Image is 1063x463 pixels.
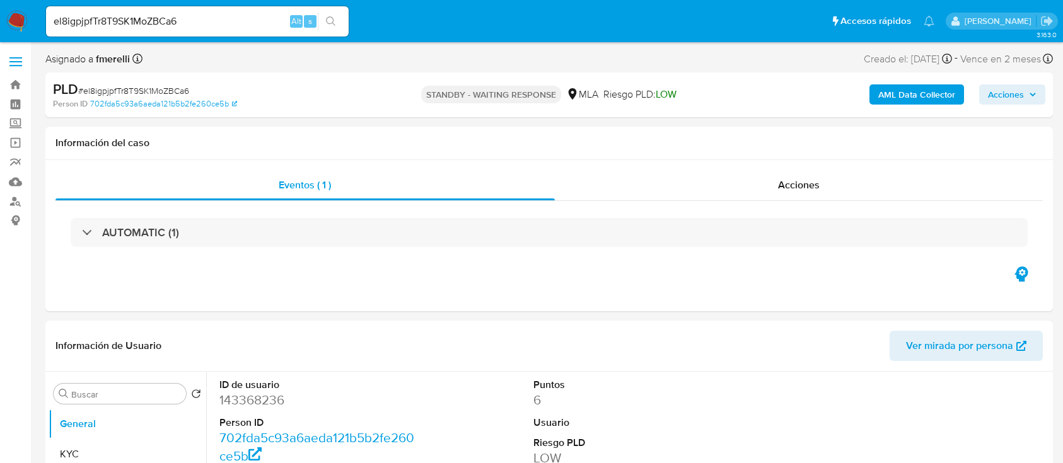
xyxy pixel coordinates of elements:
[864,50,952,67] div: Creado el: [DATE]
[219,391,416,409] dd: 143368236
[49,409,206,439] button: General
[90,98,237,110] a: 702fda5c93a6aeda121b5b2fe260ce5b
[78,84,189,97] span: # el8igpjpfTr8T9SK1MoZBCa6
[53,79,78,99] b: PLD
[318,13,344,30] button: search-icon
[533,416,730,430] dt: Usuario
[291,15,301,27] span: Alt
[93,52,130,66] b: fmerelli
[533,436,730,450] dt: Riesgo PLD
[965,15,1036,27] p: florencia.merelli@mercadolibre.com
[955,50,958,67] span: -
[566,88,598,101] div: MLA
[219,416,416,430] dt: Person ID
[219,378,416,392] dt: ID de usuario
[191,389,201,403] button: Volver al orden por defecto
[45,52,130,66] span: Asignado a
[46,13,349,30] input: Buscar usuario o caso...
[890,331,1043,361] button: Ver mirada por persona
[53,98,88,110] b: Person ID
[533,391,730,409] dd: 6
[102,226,179,239] h3: AUTOMATIC (1)
[71,389,181,400] input: Buscar
[71,218,1028,247] div: AUTOMATIC (1)
[421,86,561,103] p: STANDBY - WAITING RESPONSE
[59,389,69,399] button: Buscar
[279,178,331,192] span: Eventos ( 1 )
[979,84,1045,105] button: Acciones
[840,14,911,28] span: Accesos rápidos
[906,331,1013,361] span: Ver mirada por persona
[960,52,1041,66] span: Vence en 2 meses
[1040,14,1054,28] a: Salir
[533,378,730,392] dt: Puntos
[656,87,677,101] span: LOW
[988,84,1024,105] span: Acciones
[55,340,161,352] h1: Información de Usuario
[308,15,312,27] span: s
[924,16,934,26] a: Notificaciones
[869,84,964,105] button: AML Data Collector
[55,137,1043,149] h1: Información del caso
[878,84,955,105] b: AML Data Collector
[603,88,677,101] span: Riesgo PLD:
[778,178,820,192] span: Acciones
